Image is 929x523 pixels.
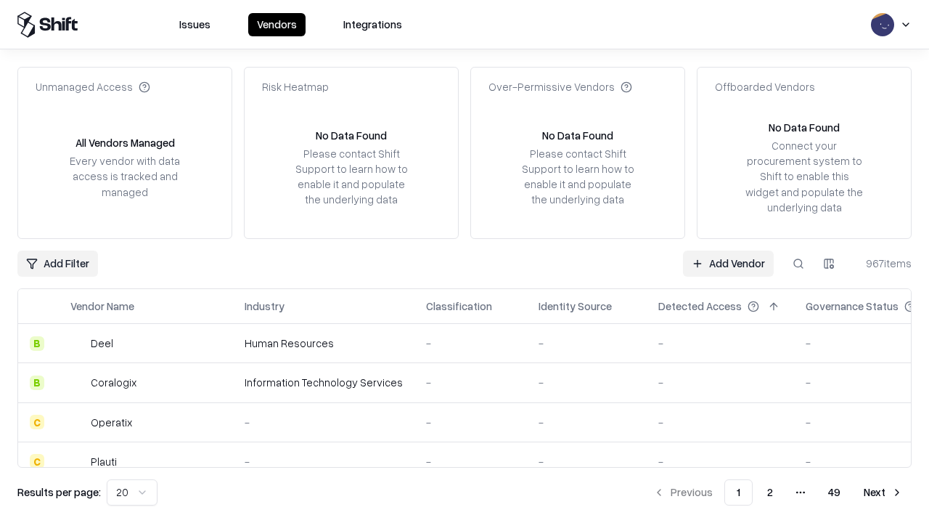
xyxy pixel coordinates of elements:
[426,336,515,351] div: -
[30,454,44,469] div: C
[855,479,912,506] button: Next
[426,454,515,469] div: -
[335,13,411,36] button: Integrations
[245,454,403,469] div: -
[30,376,44,390] div: B
[539,299,612,314] div: Identity Source
[539,336,635,351] div: -
[17,485,101,500] p: Results per page:
[769,120,840,135] div: No Data Found
[245,299,285,314] div: Industry
[248,13,306,36] button: Vendors
[488,79,632,94] div: Over-Permissive Vendors
[854,256,912,271] div: 967 items
[644,479,912,506] nav: pagination
[316,128,387,143] div: No Data Found
[75,135,175,150] div: All Vendors Managed
[426,415,515,430] div: -
[806,299,899,314] div: Governance Status
[91,375,136,390] div: Coralogix
[171,13,219,36] button: Issues
[756,479,785,506] button: 2
[683,251,774,277] a: Add Vendor
[36,79,150,94] div: Unmanaged Access
[91,415,132,430] div: Operatix
[658,375,782,390] div: -
[715,79,815,94] div: Offboarded Vendors
[539,415,635,430] div: -
[426,375,515,390] div: -
[70,299,134,314] div: Vendor Name
[70,454,85,469] img: Plauti
[724,479,753,506] button: 1
[70,415,85,429] img: Operatix
[542,128,613,143] div: No Data Found
[291,146,412,208] div: Please contact Shift Support to learn how to enable it and populate the underlying data
[262,79,329,94] div: Risk Heatmap
[517,146,638,208] div: Please contact Shift Support to learn how to enable it and populate the underlying data
[744,138,864,215] div: Connect your procurement system to Shift to enable this widget and populate the underlying data
[245,375,403,390] div: Information Technology Services
[70,376,85,390] img: Coralogix
[426,299,492,314] div: Classification
[539,454,635,469] div: -
[817,479,852,506] button: 49
[70,336,85,351] img: Deel
[30,336,44,351] div: B
[245,415,403,430] div: -
[65,153,185,199] div: Every vendor with data access is tracked and managed
[658,454,782,469] div: -
[91,336,113,351] div: Deel
[91,454,117,469] div: Plauti
[30,415,44,429] div: C
[539,375,635,390] div: -
[658,415,782,430] div: -
[17,251,98,277] button: Add Filter
[245,336,403,351] div: Human Resources
[658,299,742,314] div: Detected Access
[658,336,782,351] div: -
